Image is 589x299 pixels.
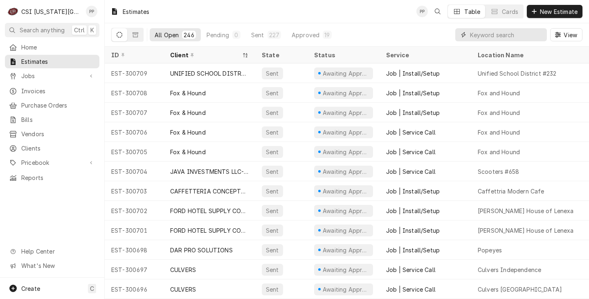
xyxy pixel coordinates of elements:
a: Estimates [5,55,99,68]
span: What's New [21,261,94,270]
div: [PERSON_NAME] House of Lenexa [478,226,574,235]
div: Sent [265,89,280,97]
button: View [550,28,582,41]
div: Awaiting Approval [322,226,370,235]
div: Fox & Hound [170,108,206,117]
div: 227 [269,31,279,39]
div: Sent [265,148,280,156]
span: Bills [21,115,95,124]
span: Home [21,43,95,52]
div: Sent [265,285,280,294]
span: Create [21,285,40,292]
div: Sent [265,207,280,215]
div: Job | Install/Setup [386,89,440,97]
div: Sent [251,31,264,39]
div: EST-300701 [105,220,164,240]
div: FORD HOTEL SUPPLY COMPANY - KC [170,226,249,235]
div: Awaiting Approval [322,187,370,196]
div: State [262,51,301,59]
div: CAFFETTERIA CONCEPTS, LLC [170,187,249,196]
div: PP [86,6,97,17]
div: EST-300709 [105,63,164,83]
span: K [90,26,94,34]
div: Philip Potter's Avatar [416,6,428,17]
div: UNIFIED SCHOOL DISTRICT #232 [170,69,249,78]
div: JAVA INVESTMENTS LLC-SCOOTERS [170,167,249,176]
div: Job | Install/Setup [386,108,440,117]
div: Job | Install/Setup [386,207,440,215]
div: EST-300706 [105,122,164,142]
div: Awaiting Approval [322,69,370,78]
span: Clients [21,144,95,153]
div: EST-300705 [105,142,164,162]
span: Reports [21,173,95,182]
div: Sent [265,246,280,254]
div: Awaiting Approval [322,285,370,294]
div: Status [314,51,371,59]
div: Awaiting Approval [322,148,370,156]
a: Purchase Orders [5,99,99,112]
span: Search anything [20,26,65,34]
div: Awaiting Approval [322,265,370,274]
div: Culvers [GEOGRAPHIC_DATA] [478,285,562,294]
div: Awaiting Approval [322,128,370,137]
span: Purchase Orders [21,101,95,110]
span: Estimates [21,57,95,66]
a: Go to Help Center [5,245,99,258]
div: Sent [265,167,280,176]
div: Scooters #658 [478,167,519,176]
div: Job | Service Call [386,167,436,176]
span: Jobs [21,72,83,80]
div: Job | Install/Setup [386,246,440,254]
div: Job | Install/Setup [386,69,440,78]
div: Fox and Hound [478,128,520,137]
div: Service [386,51,463,59]
div: Awaiting Approval [322,167,370,176]
span: Ctrl [74,26,85,34]
div: EST-300708 [105,83,164,103]
div: Fox & Hound [170,89,206,97]
div: DAR PRO SOLUTIONS [170,246,233,254]
span: Vendors [21,130,95,138]
div: EST-300704 [105,162,164,181]
div: Sent [265,265,280,274]
a: Reports [5,171,99,184]
div: CSI [US_STATE][GEOGRAPHIC_DATA] [21,7,81,16]
div: Fox & Hound [170,128,206,137]
div: Job | Service Call [386,285,436,294]
div: Philip Potter's Avatar [86,6,97,17]
div: CULVERS [170,265,196,274]
div: Caffettria Modern Cafe [478,187,544,196]
div: Popeyes [478,246,502,254]
div: C [7,6,19,17]
div: Culvers Independence [478,265,541,274]
div: [PERSON_NAME] House of Lenexa [478,207,574,215]
span: View [562,31,579,39]
a: Clients [5,142,99,155]
div: Sent [265,108,280,117]
a: Go to Pricebook [5,156,99,169]
div: EST-300696 [105,279,164,299]
div: EST-300702 [105,201,164,220]
a: Go to Jobs [5,69,99,83]
div: All Open [155,31,179,39]
button: Search anythingCtrlK [5,23,99,37]
div: Unified School District #232 [478,69,556,78]
div: Awaiting Approval [322,108,370,117]
div: Fox and Hound [478,108,520,117]
div: Sent [265,226,280,235]
div: 19 [324,31,330,39]
button: Open search [431,5,444,18]
div: EST-300707 [105,103,164,122]
div: 246 [184,31,194,39]
div: Job | Service Call [386,148,436,156]
div: Fox & Hound [170,148,206,156]
div: Job | Install/Setup [386,226,440,235]
div: Job | Service Call [386,128,436,137]
div: EST-300697 [105,260,164,279]
input: Keyword search [470,28,543,41]
div: Sent [265,187,280,196]
div: Sent [265,128,280,137]
div: Awaiting Approval [322,246,370,254]
div: CULVERS [170,285,196,294]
